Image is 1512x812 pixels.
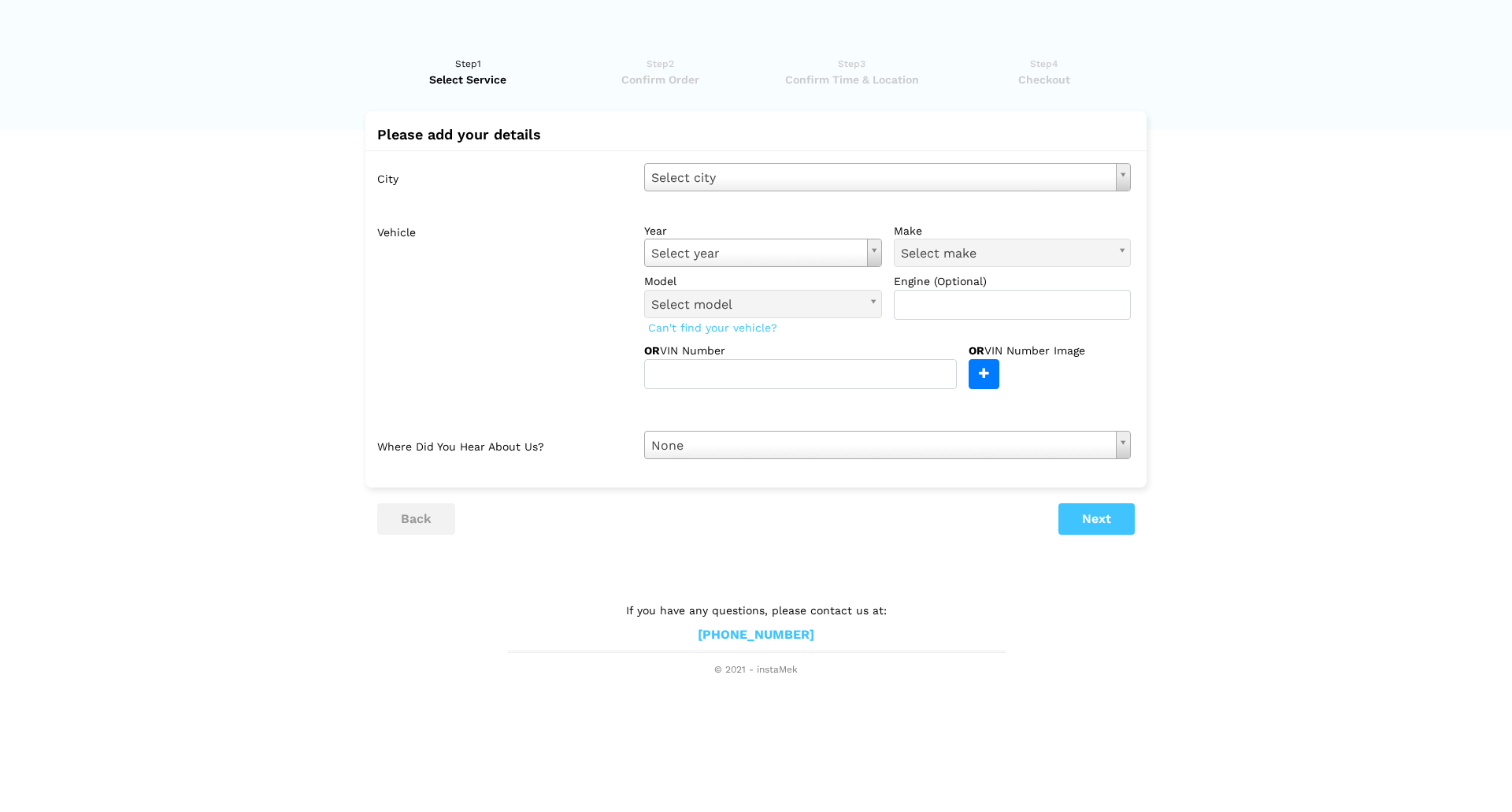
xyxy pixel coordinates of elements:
label: VIN Number [644,343,774,358]
a: Step1 [377,56,559,87]
span: Select make [901,243,1110,264]
span: Select Service [377,72,559,87]
span: Can't find your vehicle? [644,317,781,338]
a: None [644,431,1131,459]
a: Select city [644,163,1131,191]
label: Engine (Optional) [894,273,1132,289]
p: If you have any questions, please contact us at: [508,602,1004,619]
span: Confirm Time & Location [761,72,943,87]
label: model [644,273,882,289]
h2: Please add your details [377,127,1135,143]
span: Select model [651,295,861,315]
label: make [894,223,1132,239]
a: Select model [644,290,882,318]
label: Vehicle [377,217,632,389]
a: Select make [894,239,1132,267]
span: Select city [651,168,1110,188]
span: Select year [651,243,861,264]
strong: OR [969,344,984,357]
label: year [644,223,882,239]
label: City [377,163,632,191]
span: © 2021 - instaMek [508,664,1004,677]
a: Step2 [569,56,751,87]
span: None [651,436,1110,456]
label: VIN Number Image [969,343,1119,358]
a: [PHONE_NUMBER] [698,627,814,643]
button: back [377,503,455,535]
strong: OR [644,344,660,357]
a: Step4 [953,56,1135,87]
button: Next [1058,503,1135,535]
a: Step3 [761,56,943,87]
label: Where did you hear about us? [377,431,632,459]
a: Select year [644,239,882,267]
span: Checkout [953,72,1135,87]
span: Confirm Order [569,72,751,87]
